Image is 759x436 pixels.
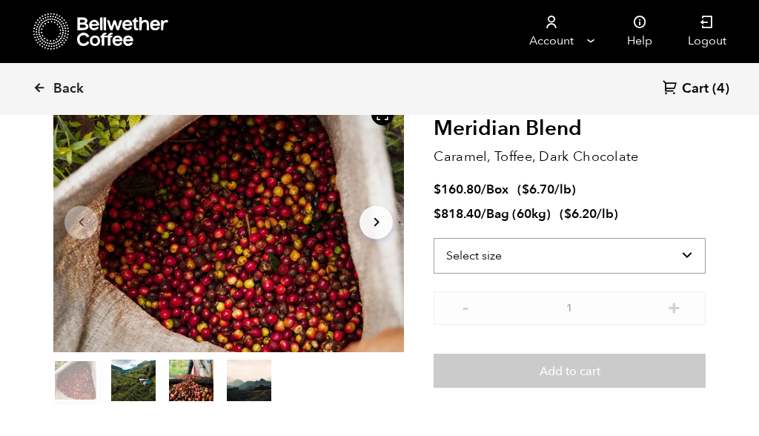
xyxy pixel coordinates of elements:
span: $ [564,205,571,222]
button: - [456,299,474,314]
span: /lb [597,205,614,222]
span: Cart [682,80,709,98]
span: ( ) [560,205,618,222]
span: Back [53,80,84,98]
a: Cart (4) [663,79,729,99]
span: /lb [554,181,571,198]
bdi: 160.80 [434,181,481,198]
span: (4) [712,80,729,98]
span: $ [522,181,529,198]
bdi: 6.20 [564,205,597,222]
bdi: 818.40 [434,205,481,222]
bdi: 6.70 [522,181,554,198]
span: $ [434,181,441,198]
button: Add to cart [434,354,706,388]
span: / [481,205,486,222]
span: Box [486,181,508,198]
span: $ [434,205,441,222]
span: ( ) [517,181,576,198]
span: Bag (60kg) [486,205,551,222]
button: + [665,299,683,314]
span: / [481,181,486,198]
h2: Meridian Blend [434,116,706,142]
p: Caramel, Toffee, Dark Chocolate [434,147,706,167]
